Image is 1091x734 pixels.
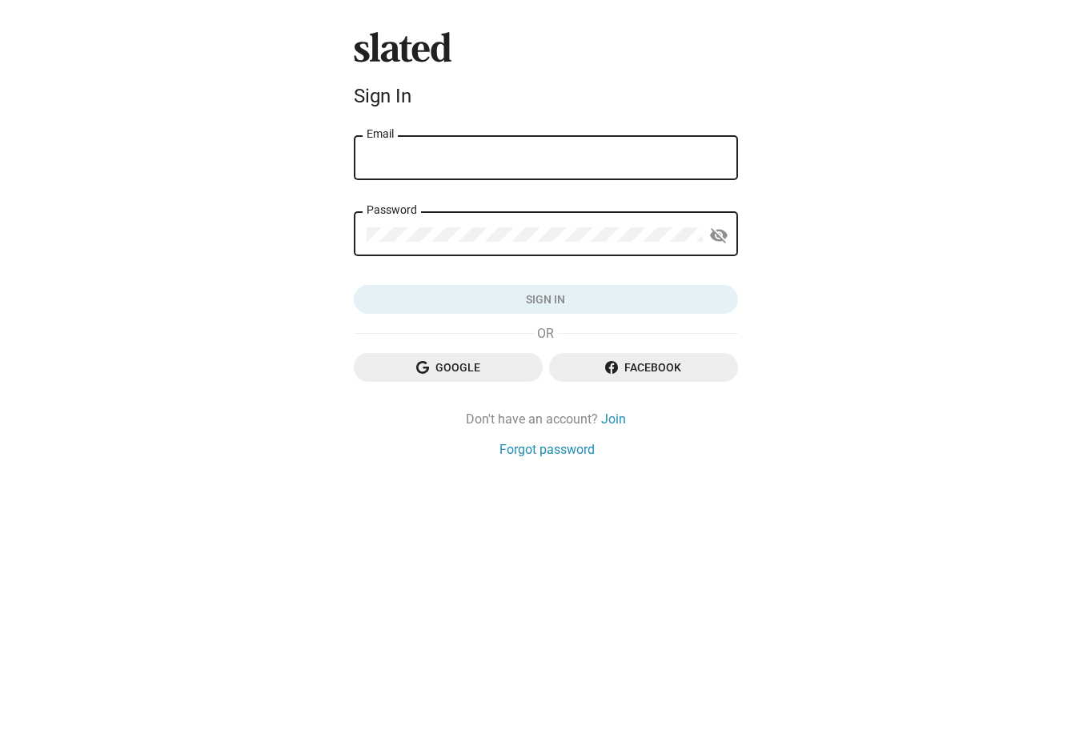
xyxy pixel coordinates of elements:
[367,353,530,382] span: Google
[703,219,735,251] button: Show password
[601,411,626,427] a: Join
[354,32,738,114] sl-branding: Sign In
[354,411,738,427] div: Don't have an account?
[709,223,728,248] mat-icon: visibility_off
[499,441,595,458] a: Forgot password
[562,353,725,382] span: Facebook
[354,85,738,107] div: Sign In
[549,353,738,382] button: Facebook
[354,353,543,382] button: Google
